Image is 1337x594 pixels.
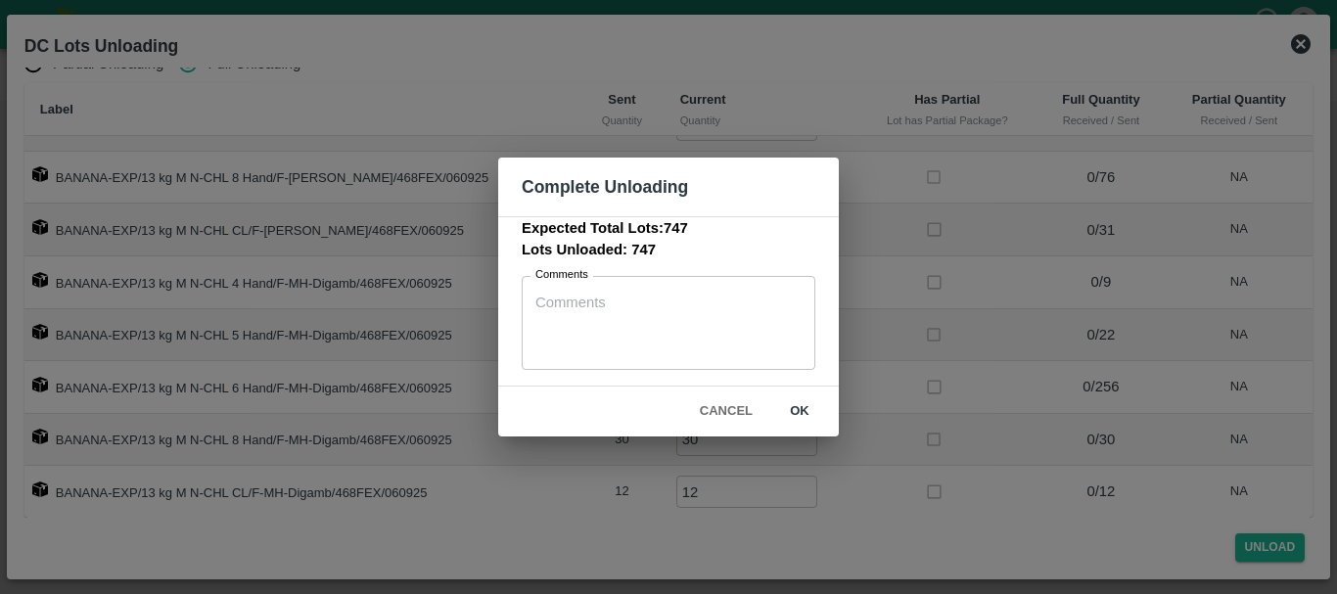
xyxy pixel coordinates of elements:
[522,177,688,197] b: Complete Unloading
[692,394,761,429] button: Cancel
[535,267,588,283] label: Comments
[522,242,656,257] b: Lots Unloaded: 747
[768,394,831,429] button: ok
[522,220,688,236] b: Expected Total Lots: 747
